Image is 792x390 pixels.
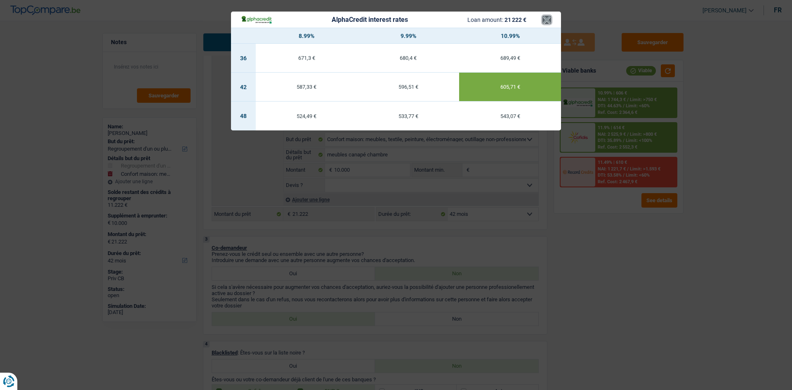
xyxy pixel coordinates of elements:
[231,102,256,130] td: 48
[256,55,358,61] div: 671,3 €
[358,28,460,44] th: 9.99%
[332,17,408,23] div: AlphaCredit interest rates
[504,17,526,23] span: 21 222 €
[256,113,358,119] div: 524,49 €
[256,28,358,44] th: 8.99%
[542,16,551,24] button: ×
[358,113,460,119] div: 533,77 €
[467,17,503,23] span: Loan amount:
[231,44,256,73] td: 36
[241,15,272,24] img: AlphaCredit
[358,84,460,90] div: 596,51 €
[459,28,561,44] th: 10.99%
[256,84,358,90] div: 587,33 €
[358,55,460,61] div: 680,4 €
[459,84,561,90] div: 605,71 €
[231,73,256,102] td: 42
[459,55,561,61] div: 689,49 €
[459,113,561,119] div: 543,07 €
